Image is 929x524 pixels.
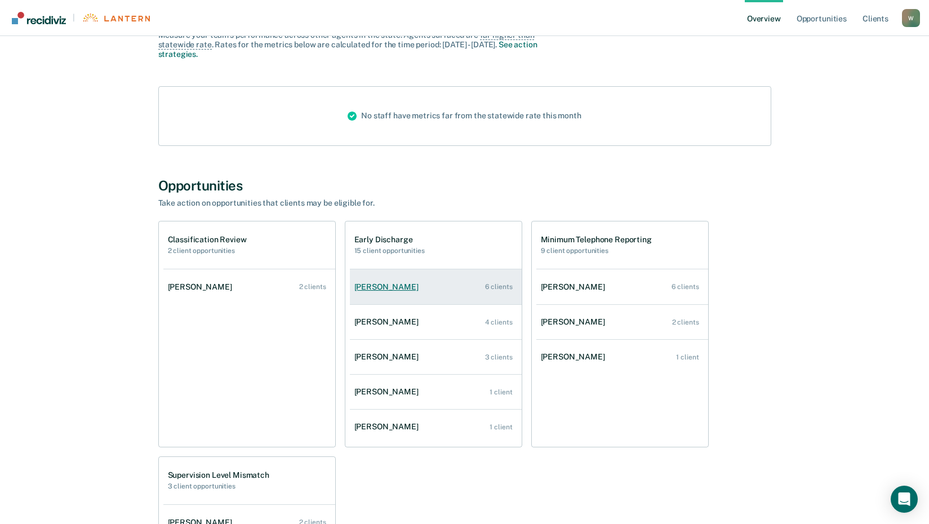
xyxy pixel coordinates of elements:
div: 4 clients [485,318,513,326]
div: [PERSON_NAME] [354,387,423,397]
div: [PERSON_NAME] [354,422,423,432]
div: [PERSON_NAME] [168,282,237,292]
img: Lantern [82,14,150,22]
div: 1 client [490,423,512,431]
div: 3 clients [485,353,513,361]
div: [PERSON_NAME] [354,317,423,327]
h1: Supervision Level Mismatch [168,470,269,480]
h1: Classification Review [168,235,247,245]
a: [PERSON_NAME] 3 clients [350,341,522,373]
a: [PERSON_NAME] 1 client [350,411,522,443]
h2: 2 client opportunities [168,247,247,255]
h1: Early Discharge [354,235,425,245]
a: [PERSON_NAME] 2 clients [163,271,335,303]
h2: 9 client opportunities [541,247,652,255]
img: Recidiviz [12,12,66,24]
a: [PERSON_NAME] 4 clients [350,306,522,338]
div: [PERSON_NAME] [354,352,423,362]
h2: 3 client opportunities [168,482,269,490]
a: [PERSON_NAME] 6 clients [350,271,522,303]
div: [PERSON_NAME] [354,282,423,292]
a: [PERSON_NAME] 2 clients [536,306,708,338]
a: [PERSON_NAME] 1 client [536,341,708,373]
span: far higher than statewide rate [158,30,535,50]
a: [PERSON_NAME] 1 client [350,376,522,408]
div: 6 clients [672,283,699,291]
div: [PERSON_NAME] [541,317,610,327]
div: No staff have metrics far from the statewide rate this month [339,87,590,145]
a: See action strategies. [158,40,537,59]
div: Open Intercom Messenger [891,486,918,513]
div: Opportunities [158,177,771,194]
div: [PERSON_NAME] [541,282,610,292]
h2: 15 client opportunities [354,247,425,255]
button: Profile dropdown button [902,9,920,27]
div: 2 clients [299,283,326,291]
div: 2 clients [672,318,699,326]
span: | [66,13,82,23]
div: 1 client [490,388,512,396]
h1: Minimum Telephone Reporting [541,235,652,245]
div: W [902,9,920,27]
div: 6 clients [485,283,513,291]
div: Take action on opportunities that clients may be eligible for. [158,198,553,208]
div: 1 client [676,353,699,361]
div: Measure your team’s performance across other agent s in the state. Agent s surfaced are . Rates f... [158,30,553,59]
div: [PERSON_NAME] [541,352,610,362]
a: [PERSON_NAME] 6 clients [536,271,708,303]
